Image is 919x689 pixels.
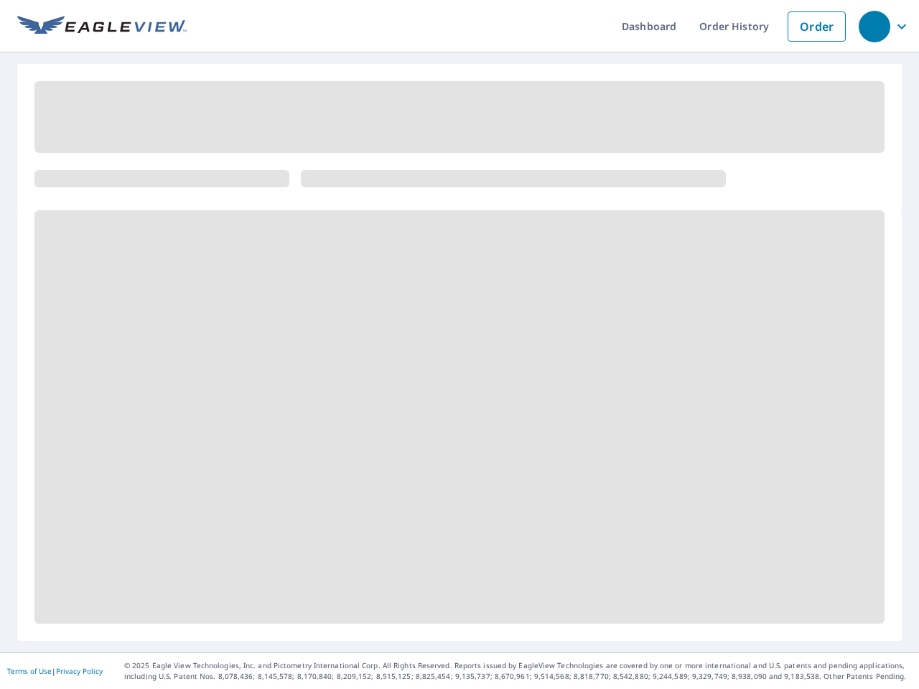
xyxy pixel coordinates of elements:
a: Privacy Policy [56,666,103,676]
img: EV Logo [17,16,187,37]
a: Terms of Use [7,666,52,676]
p: | [7,667,103,675]
a: Order [788,11,846,42]
p: © 2025 Eagle View Technologies, Inc. and Pictometry International Corp. All Rights Reserved. Repo... [124,660,912,682]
